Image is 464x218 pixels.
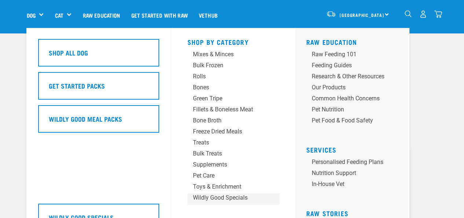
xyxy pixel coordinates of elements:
[312,83,384,92] div: Our Products
[193,105,262,114] div: Fillets & Boneless Meat
[49,48,88,57] h5: Shop All Dog
[187,50,279,61] a: Mixes & Minces
[193,94,262,103] div: Green Tripe
[326,11,336,17] img: van-moving.png
[312,116,384,125] div: Pet Food & Food Safety
[187,116,279,127] a: Bone Broth
[193,50,262,59] div: Mixes & Minces
[193,193,262,202] div: Wildly Good Specials
[306,105,402,116] a: Pet Nutrition
[77,0,125,30] a: Raw Education
[306,211,348,215] a: Raw Stories
[306,83,402,94] a: Our Products
[340,14,384,16] span: [GEOGRAPHIC_DATA]
[193,127,262,136] div: Freeze Dried Meals
[187,61,279,72] a: Bulk Frozen
[187,149,279,160] a: Bulk Treats
[187,160,279,171] a: Supplements
[187,83,279,94] a: Bones
[434,10,442,18] img: home-icon@2x.png
[306,72,402,83] a: Research & Other Resources
[306,146,402,152] h5: Services
[187,38,279,44] h5: Shop By Category
[306,50,402,61] a: Raw Feeding 101
[312,72,384,81] div: Research & Other Resources
[187,171,279,182] a: Pet Care
[49,114,122,124] h5: Wildly Good Meal Packs
[187,138,279,149] a: Treats
[306,40,357,44] a: Raw Education
[38,72,159,105] a: Get Started Packs
[187,193,279,204] a: Wildly Good Specials
[193,83,262,92] div: Bones
[193,138,262,147] div: Treats
[193,0,223,30] a: Vethub
[187,127,279,138] a: Freeze Dried Meals
[312,50,384,59] div: Raw Feeding 101
[187,105,279,116] a: Fillets & Boneless Meat
[193,149,262,158] div: Bulk Treats
[306,180,402,191] a: In-house vet
[27,11,36,19] a: Dog
[306,61,402,72] a: Feeding Guides
[187,182,279,193] a: Toys & Enrichment
[187,72,279,83] a: Rolls
[312,61,384,70] div: Feeding Guides
[38,105,159,138] a: Wildly Good Meal Packs
[193,72,262,81] div: Rolls
[49,81,105,90] h5: Get Started Packs
[306,158,402,169] a: Personalised Feeding Plans
[306,169,402,180] a: Nutrition Support
[193,171,262,180] div: Pet Care
[312,94,384,103] div: Common Health Concerns
[312,105,384,114] div: Pet Nutrition
[193,182,262,191] div: Toys & Enrichment
[38,39,159,72] a: Shop All Dog
[306,116,402,127] a: Pet Food & Food Safety
[187,94,279,105] a: Green Tripe
[306,94,402,105] a: Common Health Concerns
[405,10,412,17] img: home-icon-1@2x.png
[193,160,262,169] div: Supplements
[193,116,262,125] div: Bone Broth
[126,0,193,30] a: Get started with Raw
[55,11,63,19] a: Cat
[193,61,262,70] div: Bulk Frozen
[419,10,427,18] img: user.png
